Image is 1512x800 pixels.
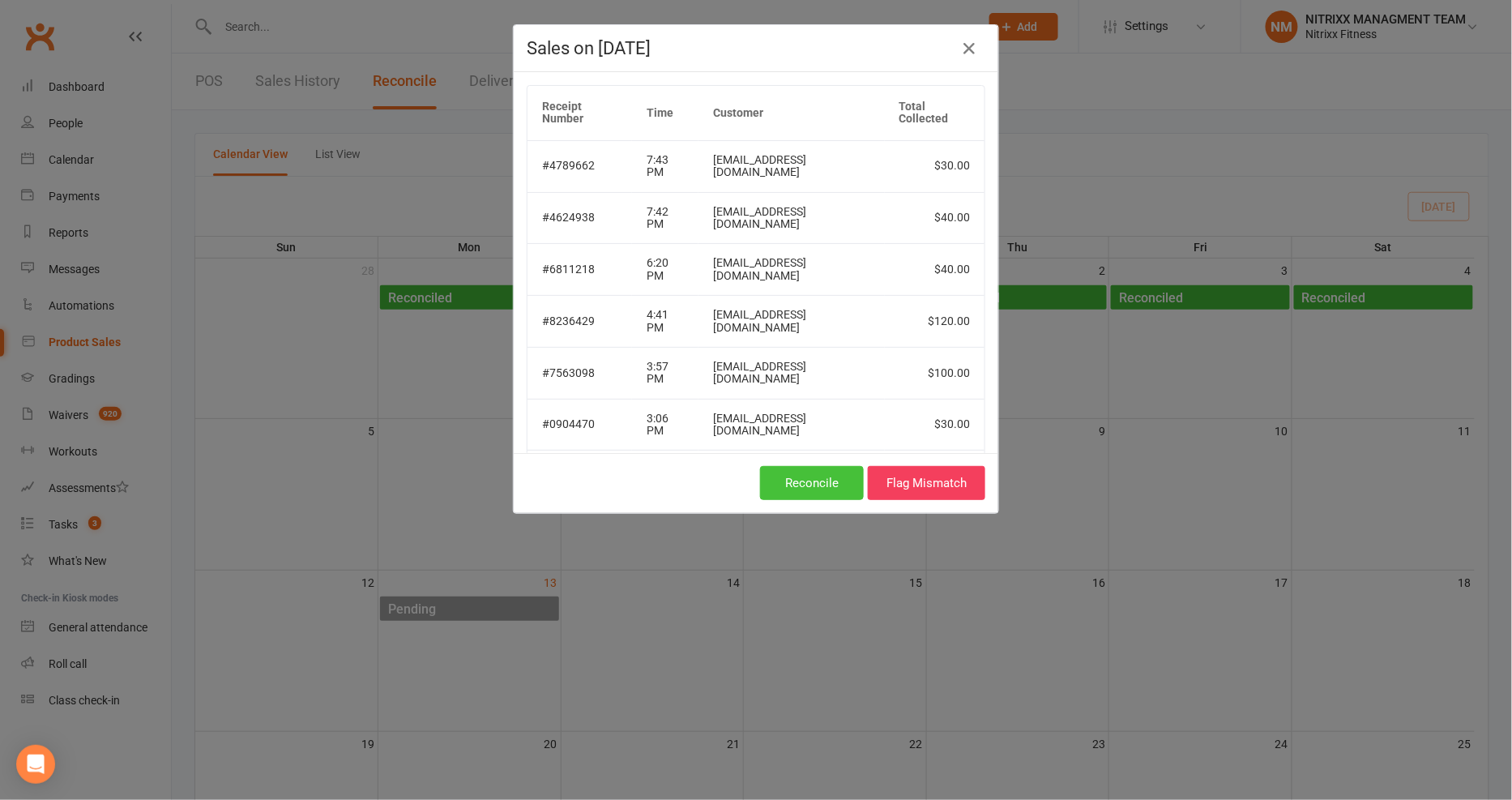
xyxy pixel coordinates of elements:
td: [EMAIL_ADDRESS][DOMAIN_NAME] [698,140,885,192]
td: [EMAIL_ADDRESS][DOMAIN_NAME] [698,243,885,295]
td: 3:57 PM [632,347,698,399]
td: $30.00 [885,399,985,451]
td: $40.00 [885,192,985,244]
td: #7563098 [527,347,632,399]
td: 6:20 PM [632,243,698,295]
td: [EMAIL_ADDRESS][DOMAIN_NAME] [698,192,885,244]
td: 3:06 PM [632,399,698,451]
td: $120.00 [885,295,985,347]
th: Customer [698,86,885,140]
td: #0904470 [527,399,632,451]
button: Close [956,36,982,62]
th: Total Collected [885,86,985,140]
button: Flag Mismatch [868,466,985,500]
th: Time [632,86,698,140]
td: 4:41 PM [632,295,698,347]
td: $100.00 [885,347,985,399]
td: $40.00 [885,243,985,295]
td: #6811218 [527,243,632,295]
button: Reconcile [760,466,864,500]
td: #4789662 [527,140,632,192]
div: Open Intercom Messenger [16,745,55,784]
td: [EMAIL_ADDRESS][DOMAIN_NAME] [698,399,885,451]
td: 7:43 PM [632,140,698,192]
td: #4624938 [527,192,632,244]
td: #8236429 [527,295,632,347]
td: $30.00 [885,140,985,192]
td: [EMAIL_ADDRESS][DOMAIN_NAME] [698,295,885,347]
th: Receipt Number [527,86,632,140]
td: [EMAIL_ADDRESS][DOMAIN_NAME] [698,347,885,399]
td: 7:42 PM [632,192,698,244]
h4: Sales on [DATE] [527,38,985,58]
